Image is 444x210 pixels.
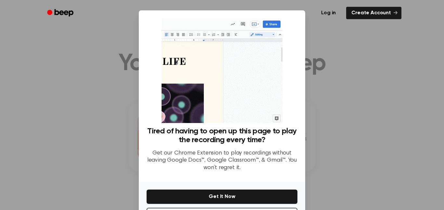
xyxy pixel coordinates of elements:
a: Create Account [346,7,401,19]
p: Get our Chrome Extension to play recordings without leaving Google Docs™, Google Classroom™, & Gm... [147,150,297,172]
button: Get It Now [147,190,297,204]
img: Beep extension in action [162,18,282,123]
h3: Tired of having to open up this page to play the recording every time? [147,127,297,144]
a: Beep [43,7,79,19]
a: Log in [315,6,342,20]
